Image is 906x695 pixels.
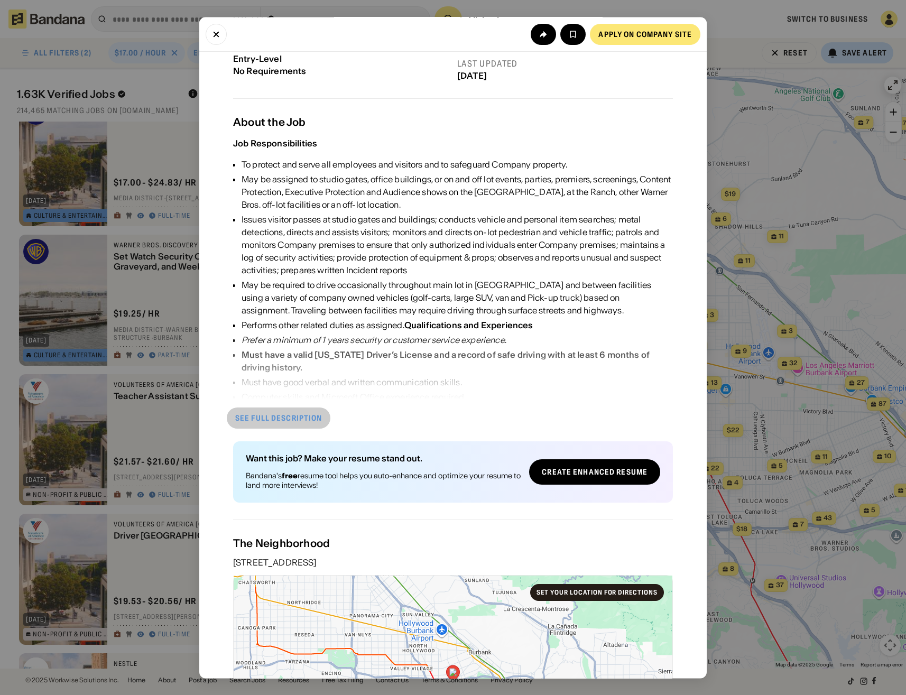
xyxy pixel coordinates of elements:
b: free [282,471,298,480]
div: Performs other related duties as assigned. [242,319,673,331]
div: Set your location for directions [537,589,658,596]
div: To protect and serve all employees and visitors and to safeguard Company property. [242,158,673,171]
div: Want this job? Make your resume stand out. [246,454,521,462]
div: Last updated [457,58,673,69]
div: Bandana's resume tool helps you auto-enhance and optimize your resume to land more interviews! [246,471,521,490]
div: About the Job [233,116,673,128]
div: Job Responsibilities [233,138,317,149]
div: See full description [235,414,322,422]
div: The Neighborhood [233,537,673,550]
div: Must have a valid [US_STATE] Driver’s License and a record of safe driving with at least 6 months... [242,349,650,373]
div: Qualifications and Experiences [404,320,533,330]
div: May be required to drive occasionally throughout main lot in [GEOGRAPHIC_DATA] and between facili... [242,279,673,317]
em: Prefer a minimum of 1 years security or customer service experience [242,335,505,345]
div: Issues visitor passes at studio gates and buildings; conducts vehicle and personal item searches;... [242,213,673,276]
div: May be assigned to studio gates, office buildings, or on and off lot events, parties, premiers, s... [242,173,673,211]
div: Create Enhanced Resume [542,468,648,476]
div: Computer skills and Microsoft Office experience required. [242,391,673,403]
div: Apply on company site [598,30,692,38]
button: Close [206,23,227,44]
div: [DATE] [457,71,673,81]
div: Must have good verbal and written communication skills. [242,376,673,388]
div: [STREET_ADDRESS] [233,558,673,567]
div: No Requirements [233,66,449,76]
div: Entry-Level [233,54,449,64]
div: . [242,333,673,346]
